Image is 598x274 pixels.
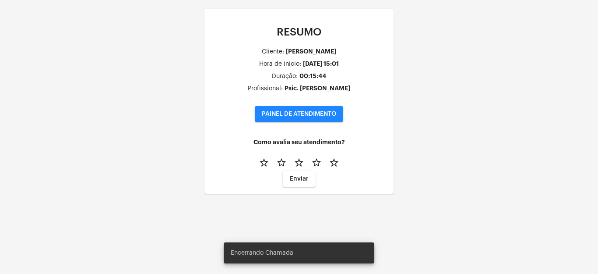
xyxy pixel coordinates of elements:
[290,176,309,182] span: Enviar
[276,157,287,168] mat-icon: star_border
[283,171,316,187] button: Enviar
[262,111,336,117] span: PAINEL DE ATENDIMENTO
[299,73,326,79] div: 00:15:44
[294,157,304,168] mat-icon: star_border
[211,139,387,146] h4: Como avalia seu atendimento?
[255,106,343,122] button: PAINEL DE ATENDIMENTO
[311,157,322,168] mat-icon: star_border
[248,85,283,92] div: Profissional:
[259,157,269,168] mat-icon: star_border
[231,249,293,257] span: Encerrando Chamada
[286,48,336,55] div: [PERSON_NAME]
[329,157,339,168] mat-icon: star_border
[211,26,387,38] p: RESUMO
[303,60,339,67] div: [DATE] 15:01
[285,85,350,92] div: Psic. [PERSON_NAME]
[259,61,301,68] div: Hora de inicio:
[272,73,298,80] div: Duração:
[262,49,284,55] div: Cliente:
